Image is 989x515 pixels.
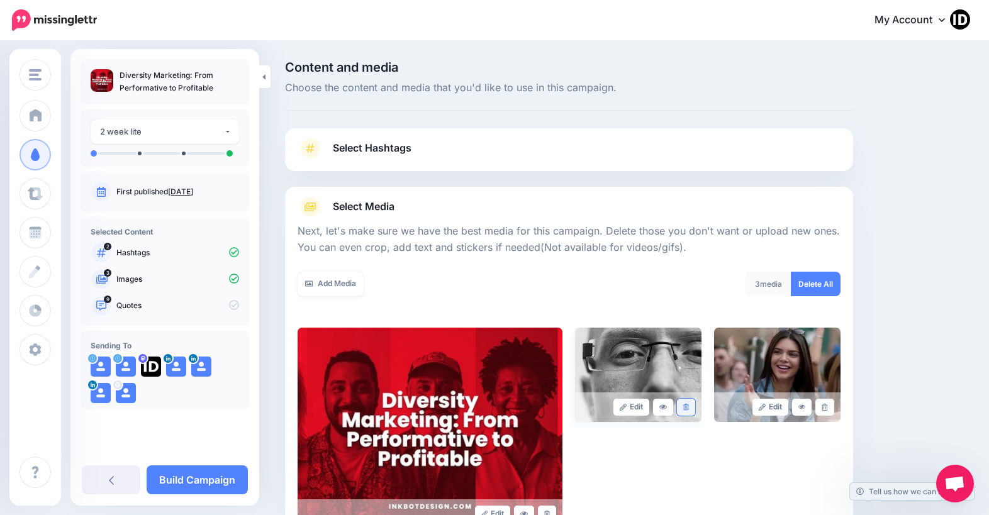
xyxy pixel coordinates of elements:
[116,383,136,403] img: user_default_image.png
[575,328,701,422] img: 316bba7d9fc2099956faf1974c01a1dc_large.jpg
[850,483,974,500] a: Tell us how we can improve
[12,9,97,31] img: Missinglettr
[298,197,841,217] a: Select Media
[752,399,788,416] a: Edit
[91,119,239,144] button: 2 week lite
[714,328,841,422] img: ed9de4c335b077c57ab460ae88668e10_large.jpg
[333,198,394,215] span: Select Media
[120,69,239,94] p: Diversity Marketing: From Performative to Profitable
[116,274,239,285] p: Images
[104,269,111,277] span: 3
[116,357,136,377] img: user_default_image.png
[333,140,411,157] span: Select Hashtags
[285,80,853,96] span: Choose the content and media that you'd like to use in this campaign.
[298,138,841,171] a: Select Hashtags
[746,272,791,296] div: media
[91,341,239,350] h4: Sending To
[755,279,760,289] span: 3
[29,69,42,80] img: menu.png
[100,125,224,139] div: 2 week lite
[104,296,111,303] span: 9
[91,357,111,377] img: user_default_image.png
[91,383,111,403] img: user_default_image.png
[116,247,239,258] p: Hashtags
[191,357,211,377] img: user_default_image.png
[116,186,239,197] p: First published
[791,272,841,296] a: Delete All
[166,357,186,377] img: user_default_image.png
[141,357,161,377] img: 1e48ff9f2243147a-86290.png
[116,300,239,311] p: Quotes
[936,465,974,502] div: Open chat
[613,399,649,416] a: Edit
[91,69,113,92] img: 23fb9820feb8788ff462abb99176638b_thumb.jpg
[104,243,111,250] span: 2
[91,227,239,236] h4: Selected Content
[285,61,853,74] span: Content and media
[862,5,970,36] a: My Account
[298,272,364,296] a: Add Media
[168,187,193,196] a: [DATE]
[298,223,841,256] p: Next, let's make sure we have the best media for this campaign. Delete those you don't want or up...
